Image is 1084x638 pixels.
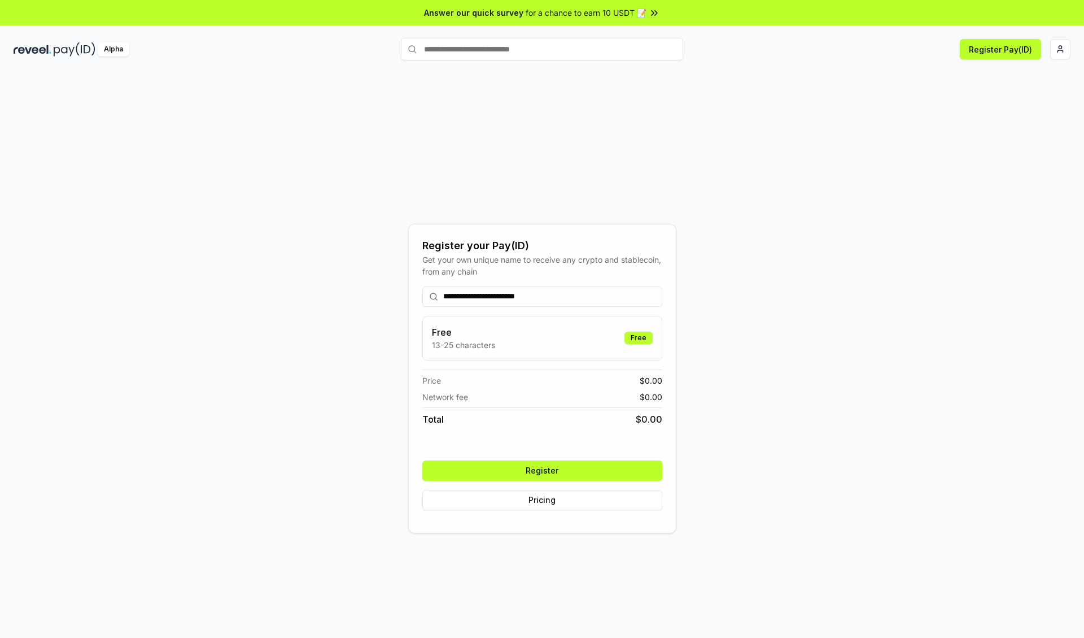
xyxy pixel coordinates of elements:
[432,339,495,351] p: 13-25 characters
[422,490,662,510] button: Pricing
[422,461,662,481] button: Register
[424,7,523,19] span: Answer our quick survey
[422,254,662,277] div: Get your own unique name to receive any crypto and stablecoin, from any chain
[422,375,441,387] span: Price
[960,39,1041,59] button: Register Pay(ID)
[526,7,646,19] span: for a chance to earn 10 USDT 📝
[98,42,129,57] div: Alpha
[422,391,468,403] span: Network fee
[14,42,51,57] img: reveel_dark
[54,42,95,57] img: pay_id
[432,325,495,339] h3: Free
[640,391,662,403] span: $ 0.00
[624,332,653,344] div: Free
[640,375,662,387] span: $ 0.00
[636,413,662,426] span: $ 0.00
[422,238,662,254] div: Register your Pay(ID)
[422,413,444,426] span: Total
